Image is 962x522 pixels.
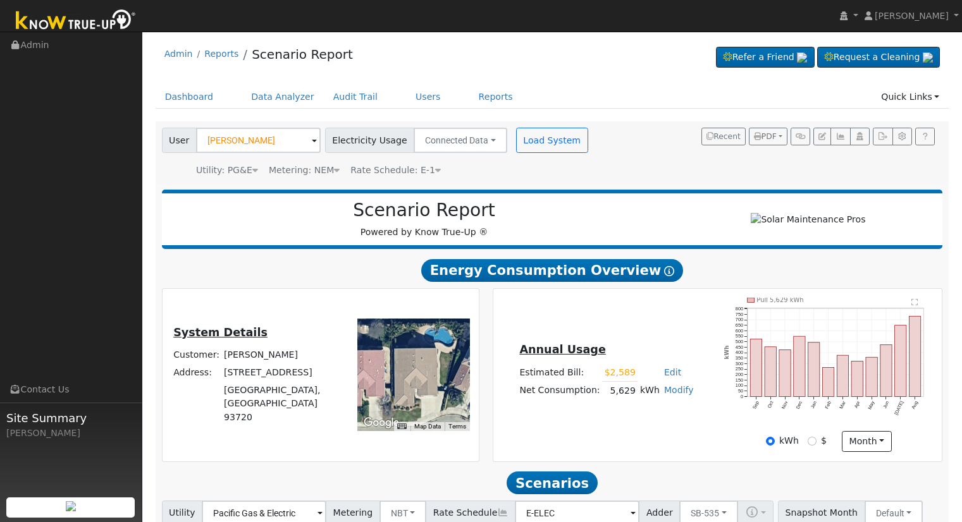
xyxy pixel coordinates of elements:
a: Quick Links [872,85,949,109]
a: Edit [664,367,681,377]
text: kWh [724,346,731,360]
input: Select a User [196,128,321,153]
td: [STREET_ADDRESS] [222,364,340,382]
u: Annual Usage [519,343,605,356]
text: May [867,400,876,411]
img: Google [361,415,402,431]
rect: onclick="" [851,361,863,397]
text: 150 [736,377,743,383]
td: Customer: [171,346,222,363]
input: $ [808,437,817,446]
rect: onclick="" [880,345,892,397]
text: 300 [736,361,743,367]
text: 50 [738,388,743,394]
rect: onclick="" [794,336,805,396]
button: Settings [892,128,912,145]
button: Load System [516,128,588,153]
text: Nov [780,400,789,410]
div: Metering: NEM [269,164,340,177]
text: Sep [751,400,760,410]
span: Energy Consumption Overview [421,259,683,282]
text: 500 [736,339,743,344]
td: Net Consumption: [517,382,602,400]
rect: onclick="" [750,339,762,396]
span: Electricity Usage [325,128,414,153]
text: 550 [736,333,743,339]
div: Powered by Know True-Up ® [168,200,681,239]
text: Oct [767,400,775,409]
text: 800 [736,306,743,312]
text: 450 [736,344,743,350]
text: 250 [736,366,743,372]
a: Request a Cleaning [817,47,940,68]
button: Recent [701,128,746,145]
div: Utility: PG&E [196,164,258,177]
button: month [842,431,892,452]
rect: onclick="" [765,347,776,397]
a: Data Analyzer [242,85,324,109]
rect: onclick="" [910,316,921,396]
div: [PERSON_NAME] [6,427,135,440]
text: 200 [736,372,743,377]
a: Reports [204,49,238,59]
text: [DATE] [894,400,905,416]
button: Export Interval Data [873,128,892,145]
img: retrieve [66,501,76,511]
button: Keyboard shortcuts [397,422,406,431]
button: Map Data [414,422,441,431]
img: Know True-Up [9,7,142,35]
text: Feb [824,400,832,410]
rect: onclick="" [895,325,906,397]
text: 100 [736,383,743,389]
a: Terms (opens in new tab) [448,423,466,430]
button: Generate Report Link [791,128,810,145]
text: Pull 5,629 kWh [757,296,804,303]
a: Modify [664,385,694,395]
img: retrieve [923,52,933,63]
a: Dashboard [156,85,223,109]
span: Site Summary [6,410,135,427]
text:  [911,298,918,306]
text: Aug [911,400,920,410]
text: 0 [741,394,743,399]
h2: Scenario Report [175,200,674,221]
label: kWh [779,434,799,447]
u: System Details [173,326,268,339]
span: PDF [754,132,777,141]
text: Apr [853,400,861,410]
td: kWh [638,382,662,400]
rect: onclick="" [808,343,820,397]
a: Open this area in Google Maps (opens a new window) [361,415,402,431]
td: [GEOGRAPHIC_DATA], [GEOGRAPHIC_DATA] 93720 [222,382,340,426]
input: kWh [766,437,775,446]
rect: onclick="" [823,368,834,397]
td: [PERSON_NAME] [222,346,340,363]
a: Refer a Friend [716,47,815,68]
td: 5,629 [602,382,638,400]
a: Help Link [915,128,935,145]
button: Login As [850,128,870,145]
a: Scenario Report [252,47,353,62]
text: Jun [882,400,890,410]
a: Reports [469,85,522,109]
img: Solar Maintenance Pros [751,213,865,226]
button: Connected Data [414,128,507,153]
td: Address: [171,364,222,382]
td: $2,589 [602,363,638,382]
a: Audit Trail [324,85,387,109]
td: Estimated Bill: [517,363,602,382]
text: Jan [810,400,818,410]
span: User [162,128,197,153]
span: Alias: E1 [350,165,441,175]
rect: onclick="" [779,349,791,396]
text: 700 [736,317,743,322]
i: Show Help [664,266,674,276]
a: Users [406,85,450,109]
button: Multi-Series Graph [830,128,850,145]
text: 400 [736,349,743,355]
label: $ [821,434,827,447]
button: Edit User [813,128,831,145]
button: PDF [749,128,787,145]
text: 750 [736,312,743,317]
a: Admin [164,49,193,59]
